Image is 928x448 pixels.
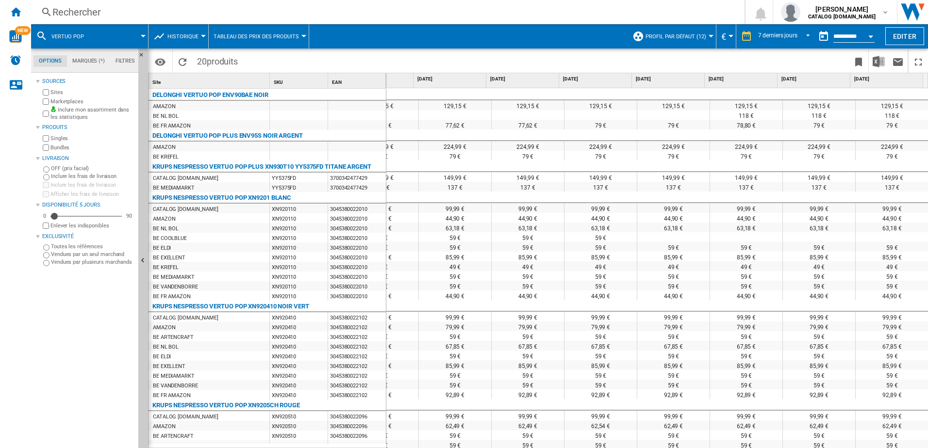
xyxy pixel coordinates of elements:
[419,290,491,300] div: 44,90 €
[564,203,637,213] div: 99,99 €
[270,242,328,252] div: XN920110
[637,120,710,129] div: 79 €
[419,281,491,290] div: 59 €
[852,73,923,85] div: [DATE]
[710,312,782,321] div: 99,99 €
[153,272,195,282] div: BE MEDIAMARKT
[10,54,21,66] img: alerts-logo.svg
[637,182,710,192] div: 137 €
[153,333,194,342] div: BE ARTENCRAFT
[42,201,134,209] div: Disponibilité 5 Jours
[492,351,564,360] div: 59 €
[637,252,710,261] div: 85,99 €
[415,73,486,85] div: [DATE]
[153,174,218,183] div: CATALOG [DOMAIN_NAME]
[783,110,855,120] div: 118 €
[270,252,328,262] div: XN920110
[153,143,175,152] div: AMAZON
[43,260,50,266] input: Vendues par plusieurs marchands
[564,141,637,151] div: 224,99 €
[270,341,328,351] div: XN920410
[50,106,134,121] label: Inclure mon assortiment dans les statistiques
[51,243,134,250] label: Toutes les références
[710,172,782,182] div: 149,99 €
[492,223,564,232] div: 63,18 €
[150,73,269,88] div: Site Sort None
[152,80,161,85] span: Site
[328,312,386,322] div: 3045380022102
[43,135,49,142] input: Singles
[492,203,564,213] div: 99,99 €
[270,204,328,213] div: XN920110
[710,331,782,341] div: 59 €
[33,55,67,67] md-tab-item: Options
[214,24,304,48] div: Tableau des prix des produits
[50,222,134,229] label: Enlever les indisponibles
[328,322,386,332] div: 3045380022102
[50,191,134,198] label: Afficher les frais de livraison
[153,263,179,272] div: BE KREFEL
[710,120,782,129] div: 78,80 €
[710,290,782,300] div: 44,90 €
[636,76,702,82] span: [DATE]
[328,272,386,281] div: 3045380022010
[328,262,386,272] div: 3045380022010
[43,182,49,188] input: Inclure les frais de livraison
[43,191,49,197] input: Afficher les frais de livraison
[862,26,879,44] button: Open calendar
[637,321,710,331] div: 79,99 €
[492,151,564,160] div: 79 €
[646,33,706,40] span: Profil par défaut (12)
[153,152,179,162] div: BE KREFEL
[783,252,855,261] div: 85,99 €
[419,151,491,160] div: 79 €
[564,331,637,341] div: 59 €
[781,76,848,82] span: [DATE]
[272,73,328,88] div: Sort None
[328,223,386,233] div: 3045380022010
[710,252,782,261] div: 85,99 €
[492,213,564,223] div: 44,90 €
[419,232,491,242] div: 59 €
[779,73,850,85] div: [DATE]
[270,213,328,223] div: XN920110
[51,173,134,180] label: Inclure les frais de livraison
[153,121,191,131] div: BE FR AMAZON
[492,242,564,252] div: 59 €
[419,120,491,129] div: 77,62 €
[637,341,710,351] div: 67,85 €
[152,301,309,312] div: KRUPS NESPRESSO VERTUO POP XN920410 NOIR VERT
[419,271,491,281] div: 59 €
[50,106,56,112] img: mysite-bg-18x18.png
[43,98,49,105] input: Marketplaces
[419,182,491,192] div: 137 €
[153,292,191,302] div: BE FR AMAZON
[270,272,328,281] div: XN920110
[646,24,711,48] button: Profil par défaut (12)
[492,141,564,151] div: 224,99 €
[419,312,491,321] div: 99,99 €
[330,73,386,88] div: EAN Sort None
[783,290,855,300] div: 44,90 €
[632,24,711,48] div: Profil par défaut (12)
[637,261,710,271] div: 49 €
[36,24,143,48] div: VERTUO POP
[153,282,198,292] div: BE VANDENBORRE
[270,312,328,322] div: XN920410
[42,155,134,162] div: Livraison
[492,182,564,192] div: 137 €
[721,24,731,48] button: €
[270,322,328,332] div: XN920410
[710,182,782,192] div: 137 €
[490,76,557,82] span: [DATE]
[885,27,924,45] button: Editer
[9,30,22,43] img: wise-card.svg
[869,50,888,73] button: Télécharger au format Excel
[328,213,386,223] div: 3045380022010
[710,321,782,331] div: 79,99 €
[492,120,564,129] div: 77,62 €
[328,291,386,301] div: 3045380022010
[492,321,564,331] div: 79,99 €
[332,80,342,85] span: EAN
[270,291,328,301] div: XN920110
